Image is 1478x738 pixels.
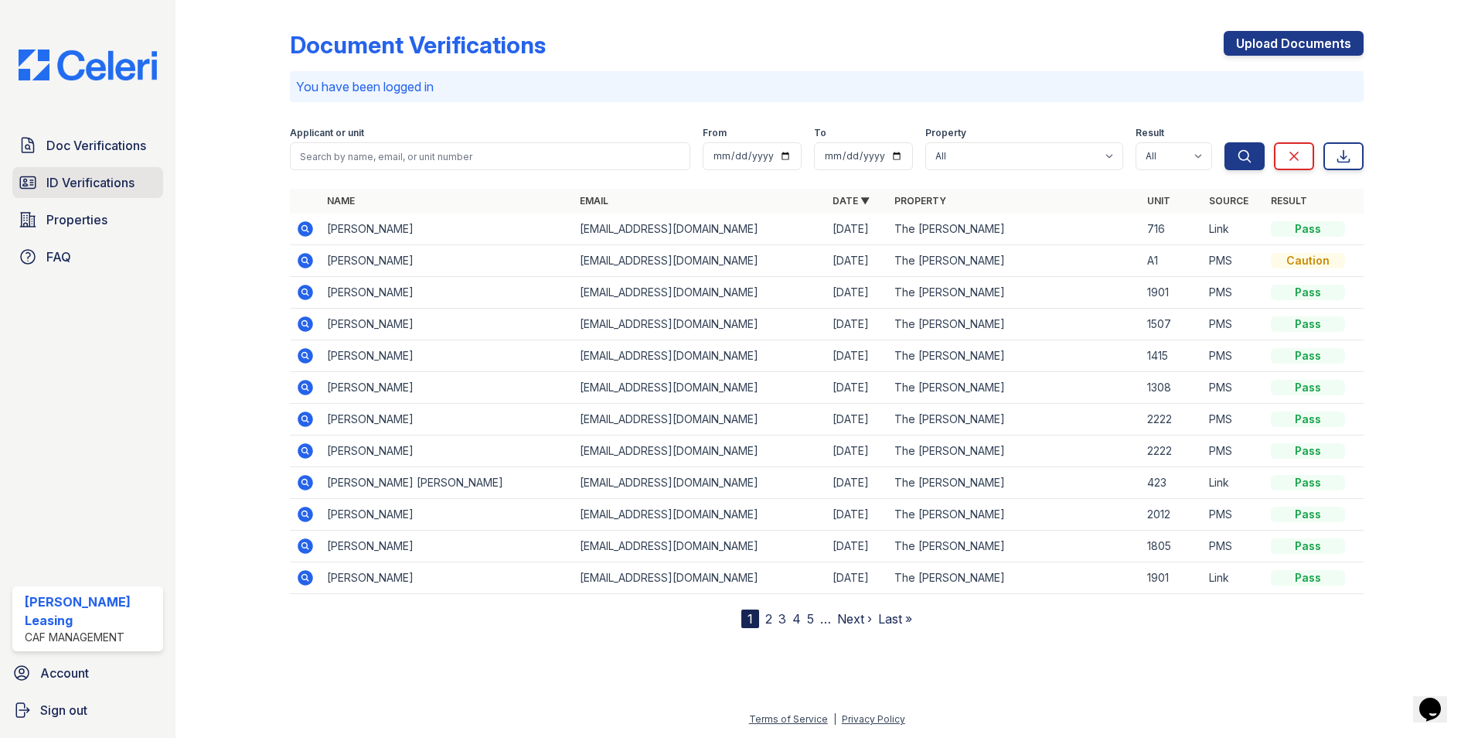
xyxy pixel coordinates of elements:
td: [EMAIL_ADDRESS][DOMAIN_NAME] [574,404,826,436]
img: CE_Logo_Blue-a8612792a0a2168367f1c8372b55b34899dd931a85d93a1a3d3e32e68fde9ad4.png [6,50,169,80]
td: PMS [1203,245,1265,277]
td: [DATE] [826,467,888,499]
a: Source [1209,195,1248,207]
div: CAF Management [25,630,157,645]
a: Next › [837,611,872,627]
a: Date ▼ [833,195,870,207]
td: 1308 [1141,372,1203,404]
a: Result [1271,195,1307,207]
td: Link [1203,214,1265,245]
label: Property [925,127,966,139]
a: Doc Verifications [12,130,163,161]
a: 2 [765,611,772,627]
div: Pass [1271,221,1345,237]
td: [DATE] [826,214,888,245]
td: [DATE] [826,309,888,340]
td: [EMAIL_ADDRESS][DOMAIN_NAME] [574,340,826,372]
td: PMS [1203,372,1265,404]
a: Property [894,195,946,207]
span: FAQ [46,248,71,266]
td: 1805 [1141,531,1203,562]
div: | [833,713,836,725]
td: [PERSON_NAME] [321,214,574,245]
div: Pass [1271,507,1345,522]
td: The [PERSON_NAME] [888,372,1141,404]
td: PMS [1203,436,1265,467]
td: [PERSON_NAME] [321,277,574,309]
td: [DATE] [826,404,888,436]
td: [DATE] [826,372,888,404]
td: [EMAIL_ADDRESS][DOMAIN_NAME] [574,467,826,499]
p: You have been logged in [296,77,1357,96]
span: … [820,610,831,628]
div: Pass [1271,412,1345,427]
div: Pass [1271,570,1345,586]
div: Pass [1271,475,1345,490]
span: Sign out [40,701,87,719]
td: 2222 [1141,436,1203,467]
td: Link [1203,562,1265,594]
td: [DATE] [826,277,888,309]
td: 1507 [1141,309,1203,340]
td: [DATE] [826,562,888,594]
div: 1 [741,610,759,628]
td: PMS [1203,531,1265,562]
td: The [PERSON_NAME] [888,404,1141,436]
a: 5 [807,611,814,627]
td: [PERSON_NAME] [321,562,574,594]
td: The [PERSON_NAME] [888,467,1141,499]
a: 3 [778,611,786,627]
td: The [PERSON_NAME] [888,499,1141,531]
td: PMS [1203,340,1265,372]
a: Account [6,658,169,688]
span: Properties [46,210,107,229]
span: Account [40,664,89,682]
td: The [PERSON_NAME] [888,245,1141,277]
td: Link [1203,467,1265,499]
td: [PERSON_NAME] [321,499,574,531]
td: [DATE] [826,499,888,531]
td: [PERSON_NAME] [321,372,574,404]
td: 1415 [1141,340,1203,372]
td: The [PERSON_NAME] [888,309,1141,340]
a: Terms of Service [749,713,828,725]
td: 2012 [1141,499,1203,531]
td: The [PERSON_NAME] [888,277,1141,309]
label: Applicant or unit [290,127,364,139]
td: [PERSON_NAME] [321,531,574,562]
a: Name [327,195,355,207]
a: Last » [878,611,912,627]
td: [PERSON_NAME] [321,404,574,436]
td: [EMAIL_ADDRESS][DOMAIN_NAME] [574,436,826,467]
td: [DATE] [826,531,888,562]
td: [EMAIL_ADDRESS][DOMAIN_NAME] [574,214,826,245]
a: Email [580,195,608,207]
label: Result [1136,127,1164,139]
td: [DATE] [826,245,888,277]
a: Sign out [6,695,169,726]
td: [PERSON_NAME] [PERSON_NAME] [321,467,574,499]
td: [EMAIL_ADDRESS][DOMAIN_NAME] [574,531,826,562]
div: Document Verifications [290,31,546,59]
a: Unit [1147,195,1170,207]
div: Pass [1271,538,1345,554]
div: Pass [1271,316,1345,332]
td: [DATE] [826,340,888,372]
td: [PERSON_NAME] [321,436,574,467]
div: Pass [1271,285,1345,300]
td: 1901 [1141,562,1203,594]
input: Search by name, email, or unit number [290,142,690,170]
td: PMS [1203,404,1265,436]
div: [PERSON_NAME] Leasing [25,593,157,630]
td: A1 [1141,245,1203,277]
td: 2222 [1141,404,1203,436]
a: Privacy Policy [842,713,905,725]
td: [EMAIL_ADDRESS][DOMAIN_NAME] [574,277,826,309]
div: Pass [1271,380,1345,395]
td: [PERSON_NAME] [321,245,574,277]
td: The [PERSON_NAME] [888,436,1141,467]
td: The [PERSON_NAME] [888,562,1141,594]
td: [EMAIL_ADDRESS][DOMAIN_NAME] [574,372,826,404]
a: FAQ [12,241,163,272]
